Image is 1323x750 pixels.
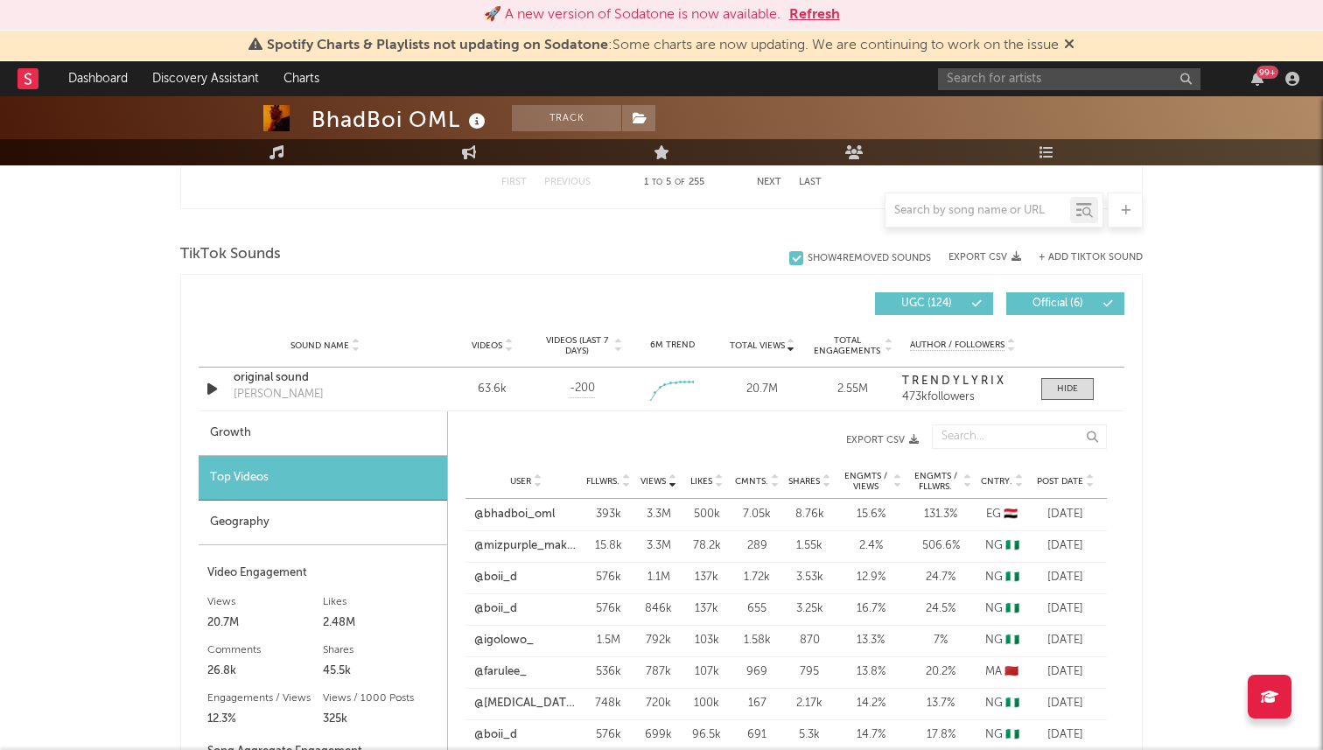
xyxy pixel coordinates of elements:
div: 167 [735,695,779,712]
div: 3.53k [787,569,831,586]
a: T R E N D Y L Y R I X [902,375,1024,388]
span: Total Views [730,340,785,351]
span: 🇳🇬 [1005,634,1019,646]
div: 20.7M [722,381,803,398]
div: Comments [207,640,323,661]
button: First [501,178,527,187]
input: Search by song name or URL [885,204,1070,218]
div: 500k [687,506,726,523]
div: 846k [639,600,678,618]
a: Charts [271,61,332,96]
span: Sound Name [290,340,349,351]
div: 655 [735,600,779,618]
div: 473k followers [902,391,1024,403]
div: 🚀 A new version of Sodatone is now available. [484,4,780,25]
div: 393k [586,506,630,523]
div: NG [980,569,1024,586]
div: Top Videos [199,456,447,501]
div: Views [207,592,323,613]
div: 720k [639,695,678,712]
div: NG [980,632,1024,649]
div: 1.5M [586,632,630,649]
span: Cntry. [981,476,1012,487]
div: 5.3k [787,726,831,744]
div: 13.3 % [840,632,901,649]
div: 17.8 % [910,726,971,744]
div: 12.9 % [840,569,901,586]
button: UGC(124) [875,292,993,315]
span: UGC ( 124 ) [886,298,967,309]
div: [DATE] [1032,632,1098,649]
button: Last [799,178,822,187]
div: 15.8k [586,537,630,555]
div: NG [980,600,1024,618]
div: 99 + [1256,66,1278,79]
div: 137k [687,569,726,586]
span: of [675,179,685,186]
a: original sound [234,369,416,387]
span: Engmts / Fllwrs. [910,471,961,492]
div: 131.3 % [910,506,971,523]
span: Cmnts. [735,476,768,487]
div: 576k [586,600,630,618]
button: Refresh [789,4,840,25]
div: 1.58k [735,632,779,649]
span: Official ( 6 ) [1018,298,1098,309]
div: BhadBoi OML [311,105,490,134]
div: 792k [639,632,678,649]
div: 3.3M [639,506,678,523]
div: 787k [639,663,678,681]
button: Next [757,178,781,187]
div: 14.2 % [840,695,901,712]
a: @farulee_ [474,663,527,681]
div: 2.4 % [840,537,901,555]
div: [DATE] [1032,506,1098,523]
div: 2.17k [787,695,831,712]
div: [DATE] [1032,600,1098,618]
span: 🇳🇬 [1005,729,1019,740]
a: @igolowo_ [474,632,534,649]
div: 2.48M [323,613,438,634]
span: Spotify Charts & Playlists not updating on Sodatone [267,39,608,53]
div: 576k [586,726,630,744]
div: 14.7 % [840,726,901,744]
div: NG [980,726,1024,744]
div: 107k [687,663,726,681]
div: [DATE] [1032,569,1098,586]
div: Show 4 Removed Sounds [808,253,931,264]
div: 24.7 % [910,569,971,586]
div: Geography [199,501,447,545]
div: Engagements / Views [207,688,323,709]
a: Dashboard [56,61,140,96]
span: 🇳🇬 [1005,603,1019,614]
div: 1.1M [639,569,678,586]
span: : Some charts are now updating. We are continuing to work on the issue [267,39,1059,53]
div: 20.7M [207,613,323,634]
div: Views / 1000 Posts [323,688,438,709]
a: @[MEDICAL_DATA]_nation__01 [474,695,577,712]
div: 78.2k [687,537,726,555]
div: 795 [787,663,831,681]
button: + Add TikTok Sound [1039,253,1143,263]
div: 325k [323,709,438,730]
div: 1 5 255 [626,172,722,193]
div: NG [980,537,1024,555]
span: Videos (last 7 days) [542,335,612,356]
div: 96.5k [687,726,726,744]
div: 2.55M [812,381,893,398]
div: Likes [323,592,438,613]
div: 3.3M [639,537,678,555]
span: User [510,476,531,487]
button: + Add TikTok Sound [1021,253,1143,263]
div: [DATE] [1032,726,1098,744]
div: 506.6 % [910,537,971,555]
div: 63.6k [451,381,533,398]
div: 691 [735,726,779,744]
span: Shares [788,476,820,487]
div: 45.5k [323,661,438,682]
span: Engmts / Views [840,471,891,492]
span: Author / Followers [910,340,1004,351]
div: 289 [735,537,779,555]
button: Track [512,105,621,131]
button: Previous [544,178,591,187]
